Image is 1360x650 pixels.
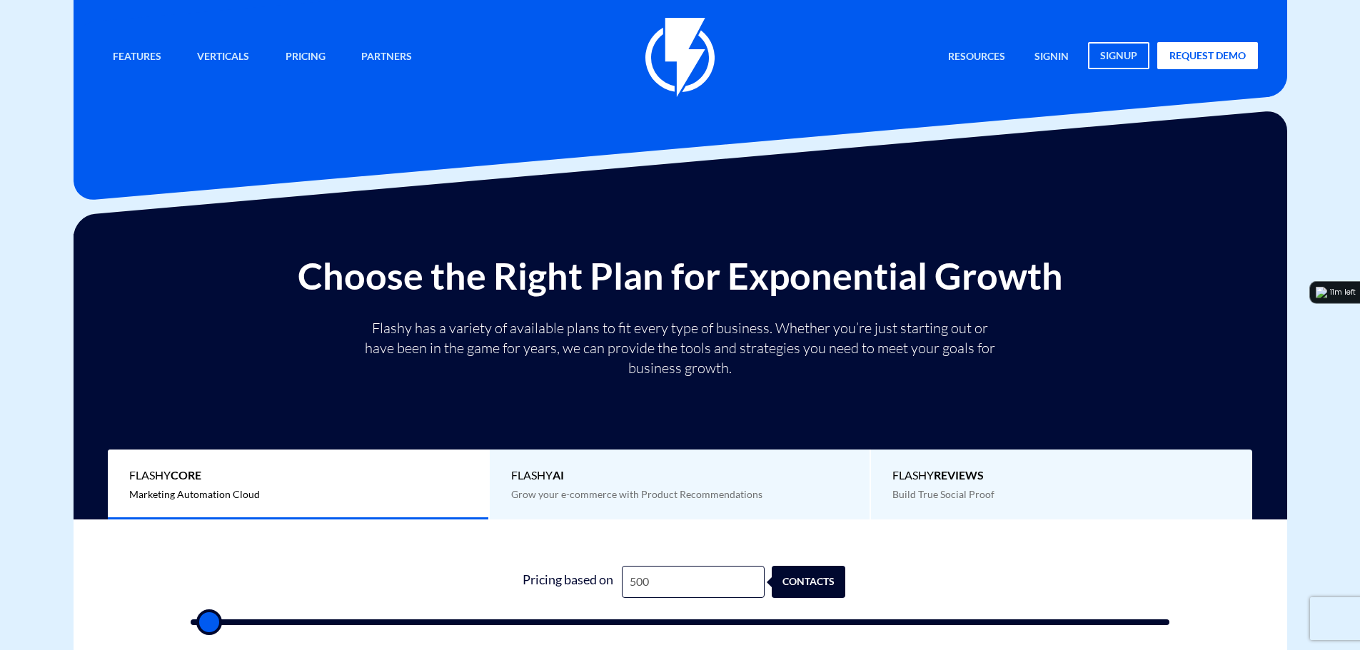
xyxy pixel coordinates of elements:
h2: Choose the Right Plan for Exponential Growth [84,255,1276,296]
a: signup [1088,42,1149,69]
b: AI [553,468,564,482]
a: Pricing [275,42,336,73]
span: Flashy [892,467,1231,484]
a: request demo [1157,42,1258,69]
span: Marketing Automation Cloud [129,488,260,500]
b: REVIEWS [934,468,984,482]
a: Partners [351,42,423,73]
span: Flashy [129,467,467,484]
a: signin [1024,42,1079,73]
span: Flashy [511,467,849,484]
a: Features [102,42,172,73]
b: Core [171,468,201,482]
div: contacts [782,566,856,598]
a: Verticals [186,42,260,73]
div: 11m left [1330,287,1356,298]
img: logo [1316,287,1327,298]
a: Resources [937,42,1016,73]
p: Flashy has a variety of available plans to fit every type of business. Whether you’re just starti... [359,318,1002,378]
div: Pricing based on [515,566,622,598]
span: Build True Social Proof [892,488,994,500]
span: Grow your e-commerce with Product Recommendations [511,488,762,500]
